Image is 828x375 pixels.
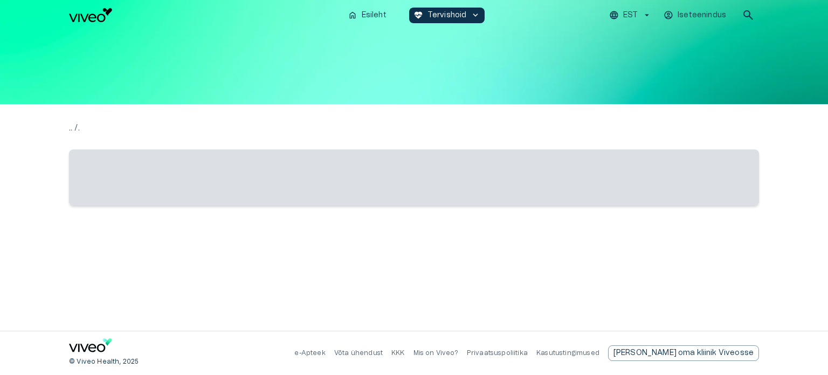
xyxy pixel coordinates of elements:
button: EST [608,8,653,23]
p: .. / . [69,121,759,134]
p: Esileht [362,10,387,21]
span: ‌ [69,149,759,206]
a: e-Apteek [294,350,325,356]
span: home [348,10,357,20]
span: keyboard_arrow_down [471,10,480,20]
button: ecg_heartTervishoidkeyboard_arrow_down [409,8,485,23]
p: © Viveo Health, 2025 [69,357,139,366]
a: Send email to partnership request to viveo [608,345,759,361]
img: Viveo logo [69,8,112,22]
span: ecg_heart [413,10,423,20]
div: [PERSON_NAME] oma kliinik Viveosse [608,345,759,361]
a: Navigate to home page [69,338,112,356]
p: Võta ühendust [334,349,383,358]
button: homeEsileht [343,8,392,23]
button: Iseteenindus [662,8,729,23]
p: Iseteenindus [678,10,726,21]
p: Mis on Viveo? [413,349,458,358]
p: EST [623,10,638,21]
button: open search modal [737,4,759,26]
span: search [742,9,755,22]
a: Navigate to homepage [69,8,339,22]
a: Privaatsuspoliitika [467,350,528,356]
a: KKK [391,350,405,356]
p: [PERSON_NAME] oma kliinik Viveosse [613,347,754,359]
p: Tervishoid [427,10,467,21]
a: Kasutustingimused [536,350,599,356]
